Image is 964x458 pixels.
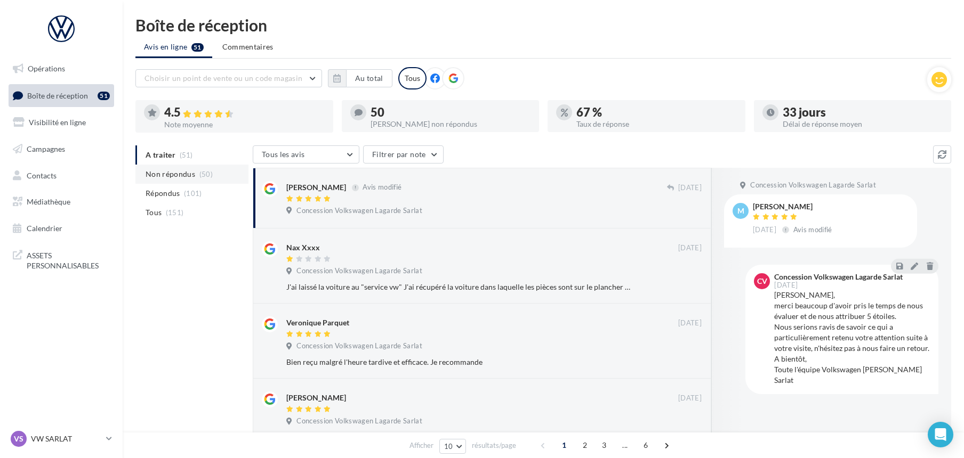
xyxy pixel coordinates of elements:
[164,121,325,128] div: Note moyenne
[6,244,116,275] a: ASSETS PERSONNALISABLES
[371,107,531,118] div: 50
[14,434,23,444] span: VS
[286,242,320,253] div: Nax Xxxx
[556,437,573,454] span: 1
[296,416,422,426] span: Concession Volkswagen Lagarde Sarlat
[146,207,162,218] span: Tous
[363,183,401,192] span: Avis modifié
[346,69,392,87] button: Au total
[737,206,744,216] span: M
[363,145,444,163] button: Filtrer par note
[757,276,767,287] span: CV
[146,188,180,199] span: Répondus
[6,191,116,213] a: Médiathèque
[576,107,737,118] div: 67 %
[6,58,116,80] a: Opérations
[439,439,467,454] button: 10
[296,341,422,351] span: Concession Volkswagen Lagarde Sarlat
[222,42,274,52] span: Commentaires
[793,225,832,234] span: Avis modifié
[27,170,57,179] span: Contacts
[253,145,359,163] button: Tous les avis
[783,107,943,118] div: 33 jours
[6,165,116,187] a: Contacts
[144,73,302,83] span: Choisir un point de vente ou un code magasin
[296,206,422,216] span: Concession Volkswagen Lagarde Sarlat
[678,318,702,328] span: [DATE]
[371,120,531,128] div: [PERSON_NAME] non répondus
[328,69,392,87] button: Au total
[783,120,943,128] div: Délai de réponse moyen
[409,440,433,451] span: Afficher
[774,282,798,289] span: [DATE]
[9,429,114,449] a: VS VW SARLAT
[27,91,88,100] span: Boîte de réception
[576,437,593,454] span: 2
[98,92,110,100] div: 51
[184,189,202,198] span: (101)
[29,118,86,127] span: Visibilité en ligne
[774,273,903,281] div: Concession Volkswagen Lagarde Sarlat
[27,224,62,233] span: Calendrier
[286,357,632,367] div: Bien reçu malgré l'heure tardive et efficace. Je recommande
[6,217,116,240] a: Calendrier
[472,440,516,451] span: résultats/page
[286,392,346,403] div: [PERSON_NAME]
[576,120,737,128] div: Taux de réponse
[678,243,702,253] span: [DATE]
[27,248,110,271] span: ASSETS PERSONNALISABLES
[928,422,953,447] div: Open Intercom Messenger
[678,394,702,403] span: [DATE]
[286,282,632,292] div: J'ai laissé la voiture au "service vw" J'ai récupéré la voiture dans laquelle les pièces sont sur...
[398,67,427,89] div: Tous
[199,170,213,178] span: (50)
[678,183,702,193] span: [DATE]
[135,69,322,87] button: Choisir un point de vente ou un code magasin
[6,84,116,107] a: Boîte de réception51
[28,64,65,73] span: Opérations
[146,169,195,179] span: Non répondus
[286,182,346,193] div: [PERSON_NAME]
[616,437,633,454] span: ...
[753,225,776,235] span: [DATE]
[286,317,349,328] div: Veronique Parquet
[750,181,876,190] span: Concession Volkswagen Lagarde Sarlat
[637,437,654,454] span: 6
[166,208,184,217] span: (151)
[444,442,453,451] span: 10
[27,197,70,206] span: Médiathèque
[753,203,834,210] div: [PERSON_NAME]
[6,138,116,160] a: Campagnes
[6,111,116,134] a: Visibilité en ligne
[135,17,951,33] div: Boîte de réception
[774,290,930,386] div: [PERSON_NAME], merci beaucoup d'avoir pris le temps de nous évaluer et de nous attribuer 5 étoile...
[296,266,422,276] span: Concession Volkswagen Lagarde Sarlat
[31,434,102,444] p: VW SARLAT
[27,144,65,153] span: Campagnes
[262,150,305,159] span: Tous les avis
[596,437,613,454] span: 3
[164,107,325,119] div: 4.5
